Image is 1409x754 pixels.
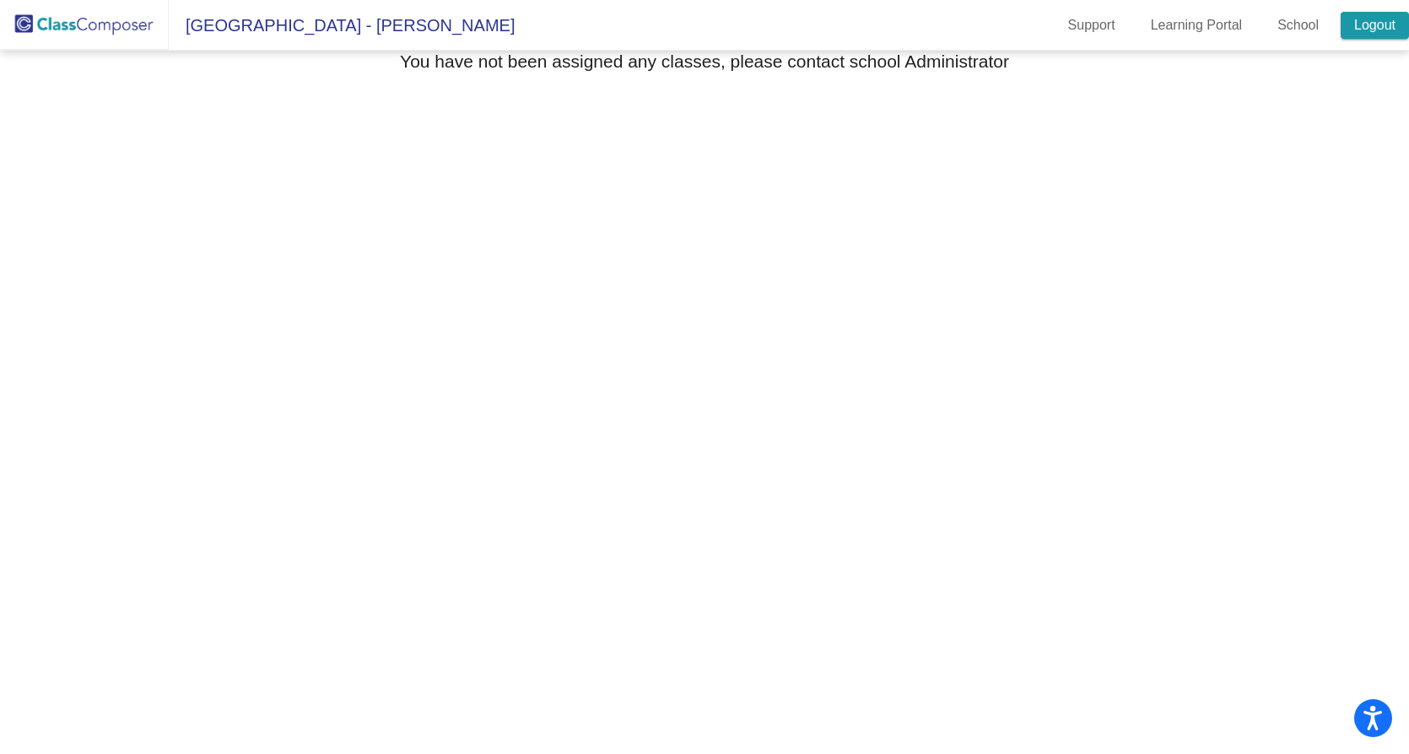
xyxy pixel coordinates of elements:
[1137,12,1256,39] a: Learning Portal
[1264,12,1332,39] a: School
[400,51,1009,72] h3: You have not been assigned any classes, please contact school Administrator
[169,12,515,39] span: [GEOGRAPHIC_DATA] - [PERSON_NAME]
[1341,12,1409,39] a: Logout
[1055,12,1129,39] a: Support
